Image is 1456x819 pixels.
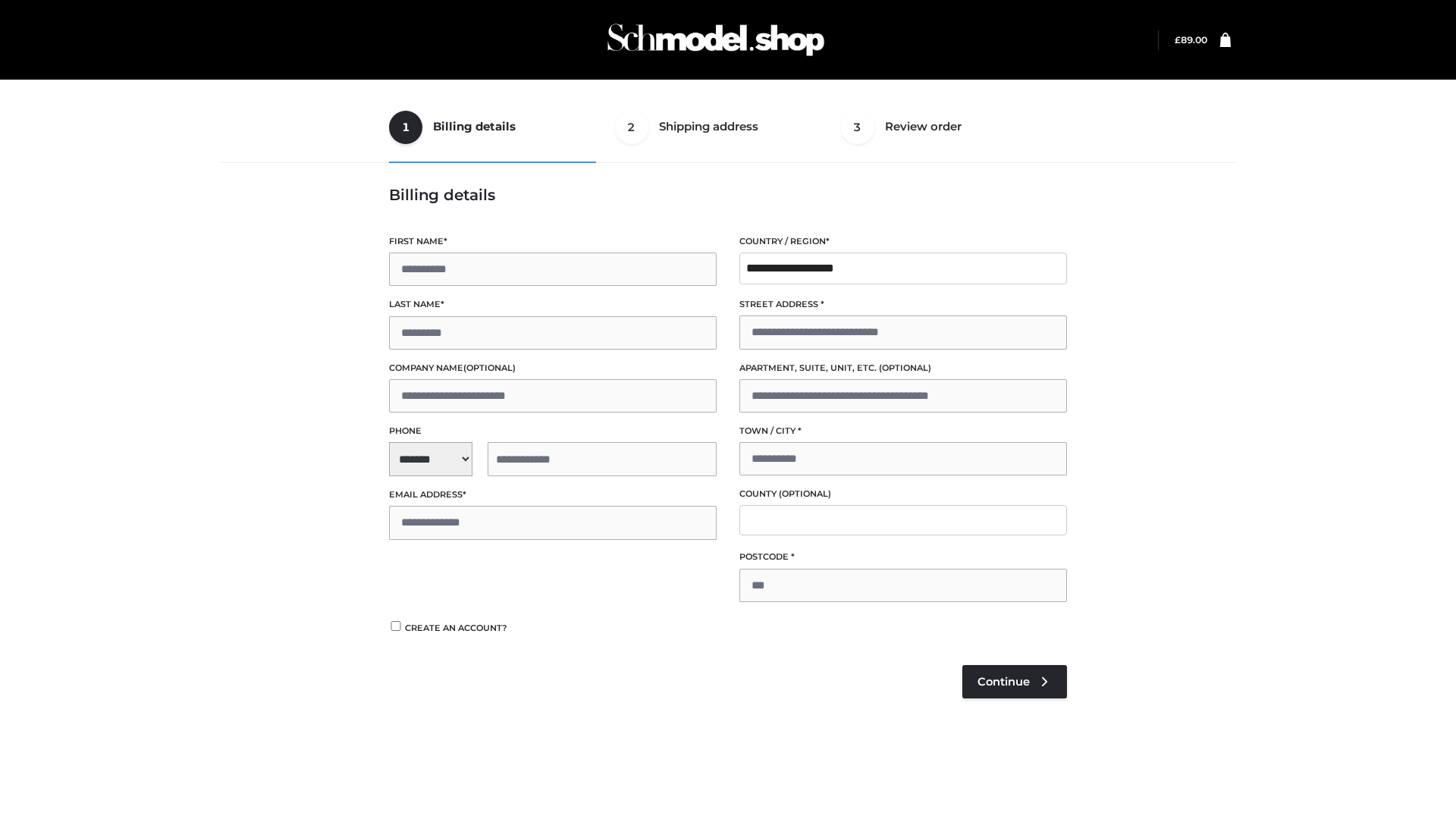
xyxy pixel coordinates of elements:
[389,488,717,502] label: Email address
[739,297,1067,312] label: Street address
[463,362,516,373] span: (optional)
[1175,34,1181,45] span: £
[389,424,717,438] label: Phone
[405,623,507,633] span: Create an account?
[977,675,1030,689] span: Continue
[389,621,403,631] input: Create an account?
[1175,34,1207,45] bdi: 89.00
[779,488,831,499] span: (optional)
[389,186,1067,204] h3: Billing details
[739,424,1067,438] label: Town / City
[389,234,717,249] label: First name
[739,234,1067,249] label: Country / Region
[739,550,1067,564] label: Postcode
[739,361,1067,375] label: Apartment, suite, unit, etc.
[739,487,1067,501] label: County
[602,10,830,70] img: Schmodel Admin 964
[962,665,1067,698] a: Continue
[389,297,717,312] label: Last name
[389,361,717,375] label: Company name
[879,362,931,373] span: (optional)
[1175,34,1207,45] a: £89.00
